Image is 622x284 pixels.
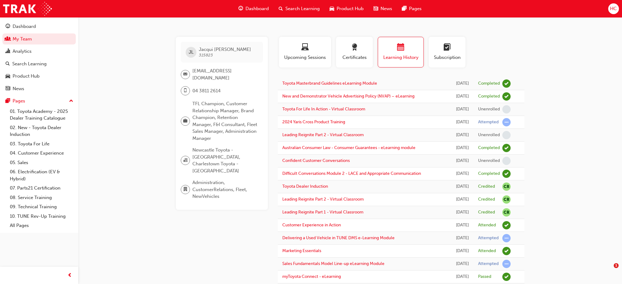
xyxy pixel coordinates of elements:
[183,117,187,125] span: briefcase-icon
[282,158,350,163] a: Confident Customer Conversations
[456,93,469,100] div: Thu Aug 21 2025 12:19:16 GMT+1000 (Australian Eastern Standard Time)
[502,105,511,113] span: learningRecordVerb_NONE-icon
[325,2,369,15] a: car-iconProduct Hub
[6,86,10,92] span: news-icon
[456,144,469,152] div: Mon May 26 2025 10:19:47 GMT+1000 (Australian Eastern Standard Time)
[478,274,491,280] div: Passed
[478,209,495,215] div: Credited
[383,54,419,61] span: Learning History
[502,170,511,178] span: learningRecordVerb_COMPLETE-icon
[478,145,500,151] div: Completed
[282,106,365,112] a: Toyota For Life In Action - Virtual Classroom
[282,94,415,99] a: New and Demonstrator Vehicle Advertising Policy (NVAP) – eLearning
[279,37,331,67] button: Upcoming Sessions
[456,183,469,190] div: Tue Mar 25 2025 23:00:00 GMT+1100 (Australian Eastern Daylight Time)
[3,2,52,16] img: Trak
[478,81,500,86] div: Completed
[478,94,500,99] div: Completed
[478,106,500,112] div: Unenrolled
[282,274,341,279] a: myToyota Connect - eLearning
[381,5,392,12] span: News
[2,58,76,70] a: Search Learning
[502,208,511,217] span: null-icon
[456,106,469,113] div: Wed Aug 13 2025 15:24:17 GMT+1000 (Australian Eastern Standard Time)
[456,248,469,255] div: Thu Aug 08 2024 12:00:00 GMT+1000 (Australian Eastern Standard Time)
[7,139,76,149] a: 03. Toyota For Life
[337,5,364,12] span: Product Hub
[601,263,616,278] iframe: Intercom live chat
[282,197,364,202] a: Leading Reignite Part 2 - Virtual Classroom
[6,24,10,29] span: guage-icon
[183,186,187,194] span: department-icon
[7,158,76,167] a: 05. Sales
[378,37,424,67] button: Learning History
[282,235,395,240] a: Delivering a Used Vehicle in TUNE DMS e-Learning Module
[6,36,10,42] span: people-icon
[502,195,511,204] span: null-icon
[502,157,511,165] span: learningRecordVerb_NONE-icon
[282,171,421,176] a: Difficult Conversations Module 2 - LACE and Appropriate Communication
[456,170,469,177] div: Fri Mar 28 2025 15:46:42 GMT+1100 (Australian Eastern Daylight Time)
[69,97,73,105] span: up-icon
[2,71,76,82] a: Product Hub
[245,5,269,12] span: Dashboard
[282,184,328,189] a: Toyota Dealer Induction
[429,37,466,67] button: Subscription
[397,44,404,52] span: calendar-icon
[502,247,511,255] span: learningRecordVerb_ATTEND-icon
[502,144,511,152] span: learningRecordVerb_COMPLETE-icon
[192,67,258,81] span: [EMAIL_ADDRESS][DOMAIN_NAME]
[6,98,10,104] span: pages-icon
[478,184,495,190] div: Credited
[456,260,469,267] div: Tue Mar 19 2024 14:41:24 GMT+1100 (Australian Eastern Daylight Time)
[2,33,76,45] a: My Team
[282,222,341,228] a: Customer Experience in Action
[373,5,378,13] span: news-icon
[478,261,499,267] div: Attempted
[2,83,76,94] a: News
[282,145,415,150] a: Australian Consumer Law - Consumer Guarantees - eLearning module
[502,118,511,126] span: learningRecordVerb_ATTEMPT-icon
[502,234,511,242] span: learningRecordVerb_ATTEMPT-icon
[456,222,469,229] div: Wed Sep 25 2024 10:00:00 GMT+1000 (Australian Eastern Standard Time)
[456,80,469,87] div: Thu Aug 21 2025 12:26:33 GMT+1000 (Australian Eastern Standard Time)
[502,260,511,268] span: learningRecordVerb_ATTEMPT-icon
[478,171,500,177] div: Completed
[282,132,364,137] a: Leading Reignite Part 2 - Virtual Classroom
[502,221,511,229] span: learningRecordVerb_ATTEND-icon
[456,196,469,203] div: Tue Feb 25 2025 11:00:00 GMT+1100 (Australian Eastern Daylight Time)
[274,2,325,15] a: search-iconSearch Learning
[478,119,499,125] div: Attempted
[282,248,321,253] a: Marketing Essentials
[183,156,187,164] span: organisation-icon
[2,20,76,95] button: DashboardMy TeamAnalyticsSearch LearningProduct HubNews
[7,183,76,193] a: 07. Parts21 Certification
[456,273,469,280] div: Mon Mar 18 2024 12:13:20 GMT+1100 (Australian Eastern Daylight Time)
[183,87,187,95] span: mobile-icon
[402,5,407,13] span: pages-icon
[284,54,326,61] span: Upcoming Sessions
[13,85,24,92] div: News
[478,158,500,164] div: Unenrolled
[12,60,47,67] div: Search Learning
[6,74,10,79] span: car-icon
[6,49,10,54] span: chart-icon
[456,235,469,242] div: Thu Sep 12 2024 12:46:16 GMT+1000 (Australian Eastern Standard Time)
[234,2,274,15] a: guage-iconDashboard
[502,92,511,101] span: learningRecordVerb_COMPLETE-icon
[502,79,511,88] span: learningRecordVerb_COMPLETE-icon
[13,98,25,105] div: Pages
[7,123,76,139] a: 02. New - Toyota Dealer Induction
[192,179,258,200] span: Administration, CustomerRelations, Fleet, NewVehicles
[456,132,469,139] div: Fri Jul 04 2025 10:51:27 GMT+1000 (Australian Eastern Standard Time)
[2,95,76,107] button: Pages
[409,5,422,12] span: Pages
[478,132,500,138] div: Unenrolled
[478,197,495,202] div: Credited
[282,261,384,266] a: Sales Fundamentals Model Line-up eLearning Module
[369,2,397,15] a: news-iconNews
[502,131,511,139] span: learningRecordVerb_NONE-icon
[13,23,36,30] div: Dashboard
[7,212,76,221] a: 10. TUNE Rev-Up Training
